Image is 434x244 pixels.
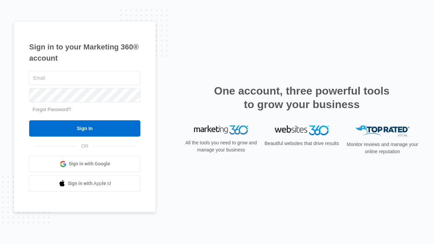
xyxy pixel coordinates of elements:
[29,71,140,85] input: Email
[183,139,259,154] p: All the tools you need to grow and manage your business
[29,176,140,192] a: Sign in with Apple Id
[275,125,329,135] img: Websites 360
[29,156,140,172] a: Sign in with Google
[355,125,410,137] img: Top Rated Local
[33,107,71,112] a: Forgot Password?
[29,41,140,64] h1: Sign in to your Marketing 360® account
[194,125,248,135] img: Marketing 360
[264,140,340,147] p: Beautiful websites that drive results
[77,143,93,150] span: OR
[68,180,111,187] span: Sign in with Apple Id
[344,141,420,155] p: Monitor reviews and manage your online reputation
[69,160,110,167] span: Sign in with Google
[212,84,392,111] h2: One account, three powerful tools to grow your business
[29,120,140,137] input: Sign In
